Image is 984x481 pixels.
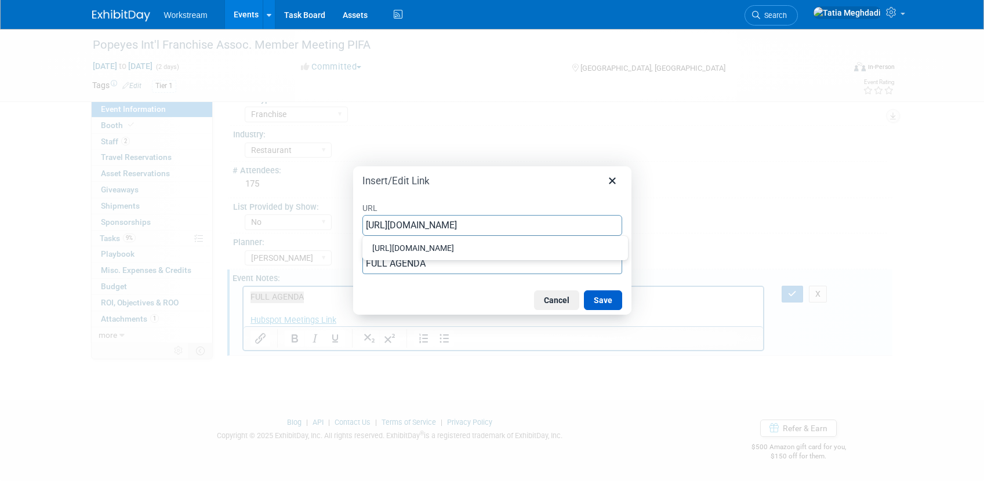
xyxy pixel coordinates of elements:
[353,166,631,315] div: Insert/Edit Link
[760,11,787,20] span: Search
[365,239,625,257] div: https://na.eventscloud.com/website/87993/agenda/
[372,241,620,255] div: [URL][DOMAIN_NAME]
[92,10,150,21] img: ExhibitDay
[164,10,208,20] span: Workstream
[745,5,798,25] a: Search
[6,5,514,39] body: Rich Text Area. Press ALT-0 for help.
[534,290,579,310] button: Cancel
[7,28,93,38] a: Hubspot Meetings Link
[602,171,622,191] button: Close
[813,6,881,19] img: Tatia Meghdadi
[584,290,622,310] button: Save
[362,174,430,187] h1: Insert/Edit Link
[362,200,622,215] label: URL
[7,5,514,16] p: FULL AGENDA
